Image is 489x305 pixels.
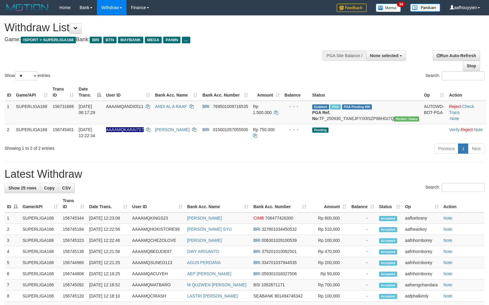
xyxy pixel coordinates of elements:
[5,235,20,246] td: 3
[253,249,260,254] span: BRI
[461,127,473,132] a: Reject
[5,22,320,34] h1: Withdraw List
[253,294,273,298] span: SEABANK
[118,37,143,43] span: MAYBANK
[309,257,349,268] td: Rp 200,000
[349,235,377,246] td: -
[106,127,144,132] span: Nama rekening ada tanda titik/strip, harap diedit
[5,224,20,235] td: 2
[330,104,341,109] span: Marked by aafromsomean
[90,37,101,43] span: BRI
[379,294,397,299] span: Accepted
[20,224,60,235] td: SUPERLIGA168
[182,37,190,43] span: ...
[5,268,20,279] td: 6
[5,101,14,124] td: 1
[342,104,372,109] span: PGA Pending
[309,268,349,279] td: Rp 50,000
[349,257,377,268] td: -
[312,128,329,133] span: Pending
[442,183,484,192] input: Search:
[106,104,144,109] span: AAAAMQANDI0511
[366,51,406,61] button: None selected
[14,84,50,101] th: Game/API: activate to sort column ascending
[79,127,95,138] span: [DATE] 12:22:34
[463,61,480,71] a: Stop
[262,227,297,232] span: Copy 327801034450532 to clipboard
[379,249,397,254] span: Accepted
[262,249,297,254] span: Copy 375201010082501 to clipboard
[87,195,130,212] th: Date Trans.: activate to sort column ascending
[5,257,20,268] td: 5
[444,238,453,243] a: Note
[312,110,330,121] b: PGA Ref. No:
[53,104,74,109] span: 156731688
[403,279,441,291] td: aafsengchandara
[377,195,403,212] th: Status: activate to sort column ascending
[349,212,377,224] td: -
[5,195,20,212] th: ID: activate to sort column descending
[20,257,60,268] td: SUPERLIGA168
[5,279,20,291] td: 7
[449,127,459,132] a: Verify
[379,283,397,288] span: Accepted
[253,104,272,115] span: Rp 1.500.000
[60,235,87,246] td: 156745323
[87,224,130,235] td: [DATE] 12:22:56
[5,291,20,302] td: 8
[309,246,349,257] td: Rp 470,000
[8,186,36,190] span: Show 25 rows
[285,127,307,133] div: - - -
[20,195,60,212] th: Game/API: activate to sort column ascending
[262,260,297,265] span: Copy 334701037944535 to clipboard
[312,104,329,109] span: Grabbed
[20,246,60,257] td: SUPERLIGA168
[130,268,185,279] td: AAAAMQACUYEH
[310,101,422,124] td: TF_250930_TXAEJFYIX8SZP86HGI7Q
[458,143,468,154] a: 1
[379,216,397,221] span: Accepted
[403,291,441,302] td: aafphalkimly
[274,294,302,298] span: Copy 901494746342 to clipboard
[262,238,297,243] span: Copy 006301028100539 to clipboard
[187,260,221,265] a: AGUS PERDANA
[87,235,130,246] td: [DATE] 12:22:46
[200,84,251,101] th: Bank Acc. Number: activate to sort column ascending
[425,183,484,192] label: Search:
[444,294,453,298] a: Note
[58,183,75,193] a: CSV
[103,37,117,43] span: BTN
[104,84,153,101] th: User ID: activate to sort column ascending
[20,235,60,246] td: SUPERLIGA168
[309,291,349,302] td: Rp 100,000
[251,84,282,101] th: Amount: activate to sort column ascending
[253,127,275,132] span: Rp 750.000
[253,271,260,276] span: BRI
[14,101,50,124] td: SUPERLIGA168
[468,143,484,154] a: Next
[187,282,247,287] a: M QUZWEN [PERSON_NAME]
[444,282,453,287] a: Note
[62,186,71,190] span: CSV
[261,282,285,287] span: Copy 1052671171 to clipboard
[285,103,307,109] div: - - -
[450,116,459,121] a: Note
[447,124,486,141] td: · ·
[60,246,87,257] td: 156745138
[5,168,484,180] h1: Latest Withdraw
[44,186,55,190] span: Copy
[5,143,199,151] div: Showing 1 to 2 of 2 entries
[187,271,232,276] a: AEP [PERSON_NAME]
[310,84,422,101] th: Status
[474,127,483,132] a: Note
[422,84,447,101] th: Op: activate to sort column ascending
[444,260,453,265] a: Note
[253,216,264,220] span: CIMB
[433,51,480,61] a: Run Auto-Refresh
[349,268,377,279] td: -
[21,37,76,43] span: ISPORT > SUPERLIGA168
[349,246,377,257] td: -
[130,279,185,291] td: AAAAMQMATBARO
[5,71,50,80] label: Show entries
[403,246,441,257] td: aafnhornborey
